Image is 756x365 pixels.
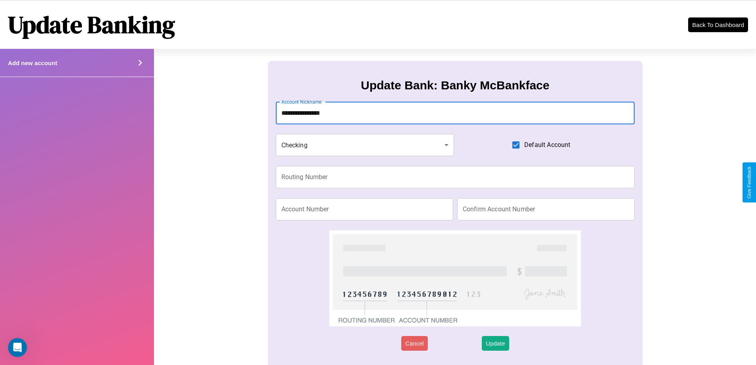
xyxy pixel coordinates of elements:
button: Back To Dashboard [688,17,748,32]
div: Checking [276,134,454,156]
div: Give Feedback [746,166,752,199]
label: Account Nickname [281,98,322,105]
button: Update [482,336,509,351]
img: check [329,230,581,326]
h3: Update Bank: Banky McBankface [361,79,549,92]
span: Default Account [524,140,570,150]
button: Cancel [401,336,428,351]
h1: Update Banking [8,8,175,41]
iframe: Intercom live chat [8,338,27,357]
h4: Add new account [8,60,57,66]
